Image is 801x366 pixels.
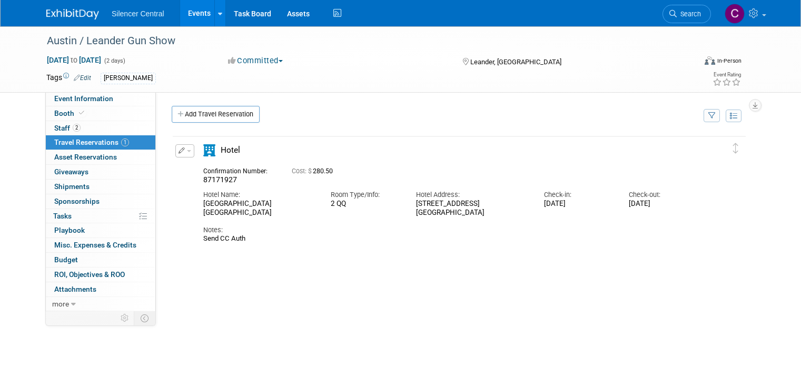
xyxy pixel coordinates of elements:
[416,190,528,200] div: Hotel Address:
[46,282,155,296] a: Attachments
[331,200,400,208] div: 2 QQ
[46,55,102,65] span: [DATE] [DATE]
[224,55,287,66] button: Committed
[705,56,715,65] img: Format-Inperson.png
[639,55,741,71] div: Event Format
[134,311,156,325] td: Toggle Event Tabs
[54,124,81,132] span: Staff
[292,167,337,175] span: 280.50
[629,200,698,209] div: [DATE]
[54,94,113,103] span: Event Information
[292,167,313,175] span: Cost: $
[79,110,84,116] i: Booth reservation complete
[73,124,81,132] span: 2
[46,253,155,267] a: Budget
[46,135,155,150] a: Travel Reservations1
[544,190,614,200] div: Check-in:
[54,241,136,249] span: Misc. Expenses & Credits
[54,197,100,205] span: Sponsorships
[54,138,129,146] span: Travel Reservations
[46,209,155,223] a: Tasks
[331,190,400,200] div: Room Type/Info:
[54,270,125,279] span: ROI, Objectives & ROO
[46,238,155,252] a: Misc. Expenses & Credits
[416,200,528,217] div: [STREET_ADDRESS] [GEOGRAPHIC_DATA]
[203,144,215,156] i: Hotel
[46,92,155,106] a: Event Information
[46,150,155,164] a: Asset Reservations
[54,153,117,161] span: Asset Reservations
[713,72,741,77] div: Event Rating
[74,74,91,82] a: Edit
[46,268,155,282] a: ROI, Objectives & ROO
[69,56,79,64] span: to
[172,106,260,123] a: Add Travel Reservation
[677,10,701,18] span: Search
[203,234,698,243] div: Send CC Auth
[54,182,90,191] span: Shipments
[725,4,745,24] img: Cade Cox
[54,167,88,176] span: Giveaways
[46,180,155,194] a: Shipments
[203,164,276,175] div: Confirmation Number:
[103,57,125,64] span: (2 days)
[46,72,91,84] td: Tags
[54,285,96,293] span: Attachments
[470,58,561,66] span: Leander, [GEOGRAPHIC_DATA]
[101,73,156,84] div: [PERSON_NAME]
[717,57,741,65] div: In-Person
[46,9,99,19] img: ExhibitDay
[46,106,155,121] a: Booth
[708,113,716,120] i: Filter by Traveler
[54,255,78,264] span: Budget
[203,225,698,235] div: Notes:
[52,300,69,308] span: more
[203,190,315,200] div: Hotel Name:
[46,121,155,135] a: Staff2
[116,311,134,325] td: Personalize Event Tab Strip
[662,5,711,23] a: Search
[46,297,155,311] a: more
[221,145,240,155] span: Hotel
[544,200,614,209] div: [DATE]
[121,139,129,146] span: 1
[46,165,155,179] a: Giveaways
[203,175,237,184] span: 87171927
[53,212,72,220] span: Tasks
[203,200,315,217] div: [GEOGRAPHIC_DATA] [GEOGRAPHIC_DATA]
[54,109,86,117] span: Booth
[54,226,85,234] span: Playbook
[46,194,155,209] a: Sponsorships
[43,32,683,51] div: Austin / Leander Gun Show
[112,9,164,18] span: Silencer Central
[733,143,738,154] i: Click and drag to move item
[629,190,698,200] div: Check-out:
[46,223,155,238] a: Playbook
